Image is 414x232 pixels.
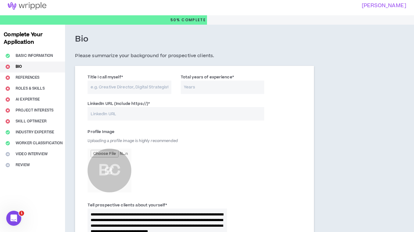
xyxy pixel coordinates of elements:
label: Title I call myself [88,72,123,82]
label: Profile Image [88,127,114,137]
span: Uploading a profile image is highly recommended [88,138,178,144]
h3: [PERSON_NAME] [203,3,406,9]
label: LinkedIn URL (Include https://) [88,99,150,109]
h3: Complete Your Application [1,31,64,46]
p: 50% [170,15,206,25]
h3: Bio [75,34,88,45]
span: Complete [180,17,206,23]
iframe: Intercom live chat [6,211,21,226]
input: e.g. Creative Director, Digital Strategist, etc. [88,81,171,94]
label: Total years of experience [181,72,234,82]
label: Tell prospective clients about yourself [88,200,167,210]
input: LinkedIn URL [88,107,264,121]
input: Years [181,81,264,94]
span: 1 [19,211,24,216]
h5: Please summarize your background for prospective clients. [75,52,314,60]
